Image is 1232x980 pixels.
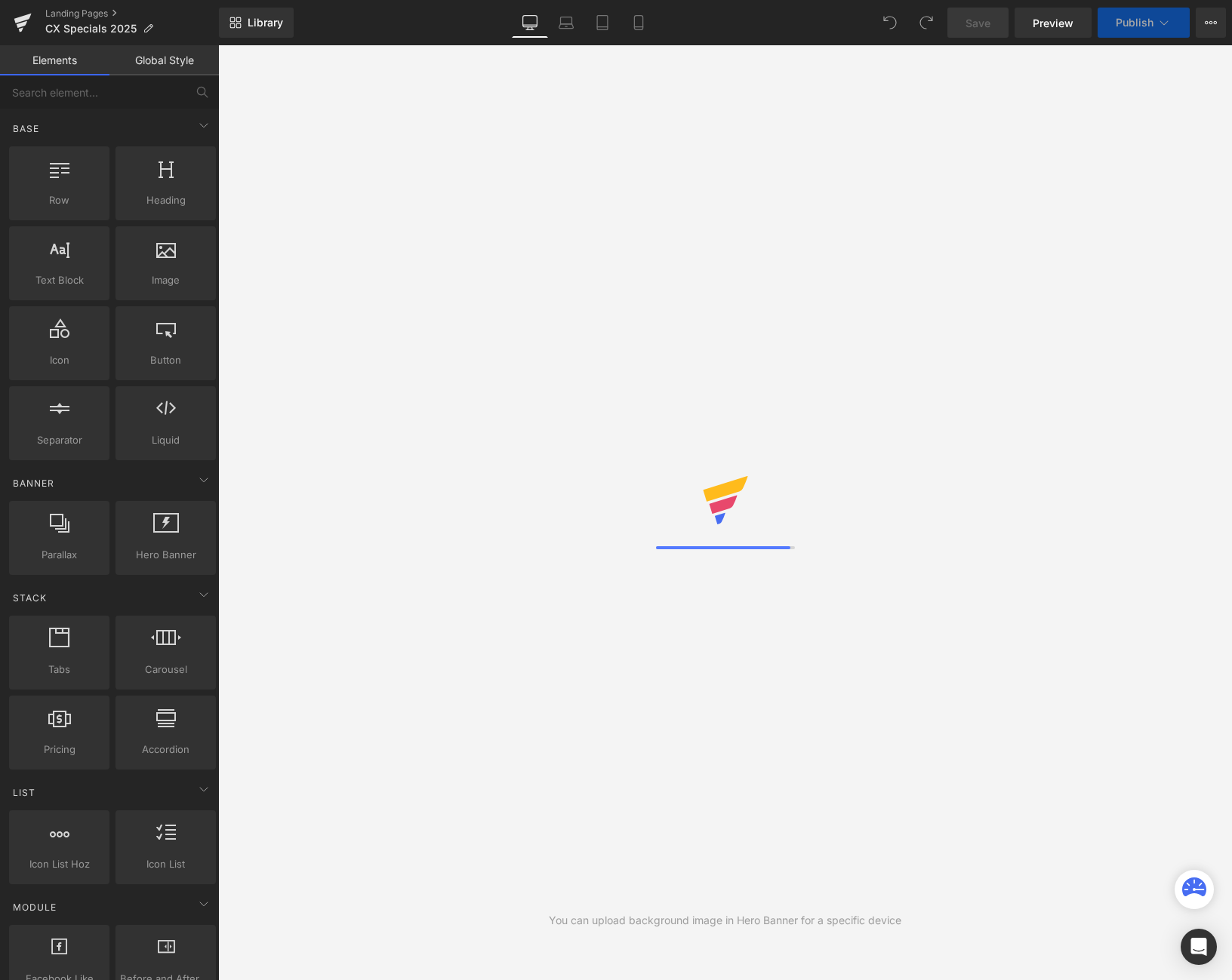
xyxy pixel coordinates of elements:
span: Tabs [14,662,105,677]
span: Library [248,16,283,29]
span: Separator [14,432,105,448]
a: Tablet [584,8,621,38]
span: Pricing [14,742,105,757]
span: Button [120,352,211,368]
a: New Library [219,8,294,38]
div: You can upload background image in Hero Banner for a specific device [549,912,901,929]
span: Accordion [120,742,211,757]
span: Publish [1116,17,1153,29]
a: Landing Pages [45,8,219,20]
button: Redo [911,8,941,38]
span: Text Block [14,272,105,288]
span: Base [11,121,41,136]
a: Mobile [621,8,657,38]
span: Liquid [120,432,211,448]
a: Global Style [109,45,219,75]
span: List [11,785,37,800]
span: Parallax [14,547,105,563]
a: Desktop [512,8,548,38]
span: Stack [11,591,48,605]
span: CX Specials 2025 [45,23,137,35]
span: Heading [120,192,211,208]
span: Carousel [120,662,211,677]
span: Banner [11,476,56,490]
button: Undo [875,8,905,38]
button: More [1196,8,1226,38]
span: Icon List [120,856,211,872]
button: Publish [1098,8,1190,38]
a: Laptop [548,8,584,38]
span: Save [966,15,990,31]
span: Icon [14,352,105,368]
span: Module [11,900,58,914]
span: Hero Banner [120,547,211,563]
span: Row [14,192,105,208]
div: Open Intercom Messenger [1181,929,1217,965]
span: Image [120,272,211,288]
span: Preview [1033,15,1073,31]
a: Preview [1015,8,1092,38]
span: Icon List Hoz [14,856,105,872]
